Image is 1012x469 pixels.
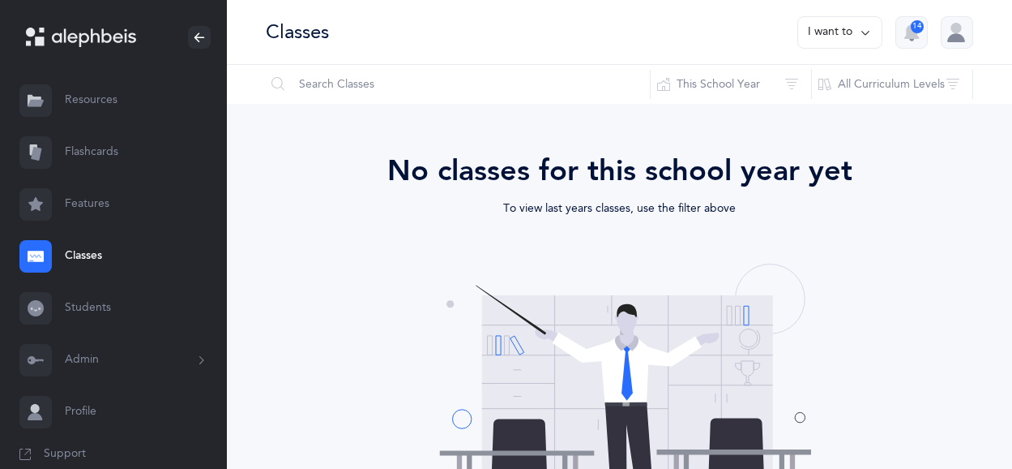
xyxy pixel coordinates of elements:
[266,19,329,45] div: Classes
[811,65,973,104] button: All Curriculum Levels
[272,149,967,193] div: No classes for this school year yet
[44,446,86,463] span: Support
[797,16,882,49] button: I want to
[911,20,924,33] div: 14
[265,65,651,104] input: Search Classes
[296,193,944,218] div: To view last years classes, use the filter above
[931,388,993,450] iframe: Drift Widget Chat Controller
[895,16,928,49] button: 14
[650,65,812,104] button: This School Year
